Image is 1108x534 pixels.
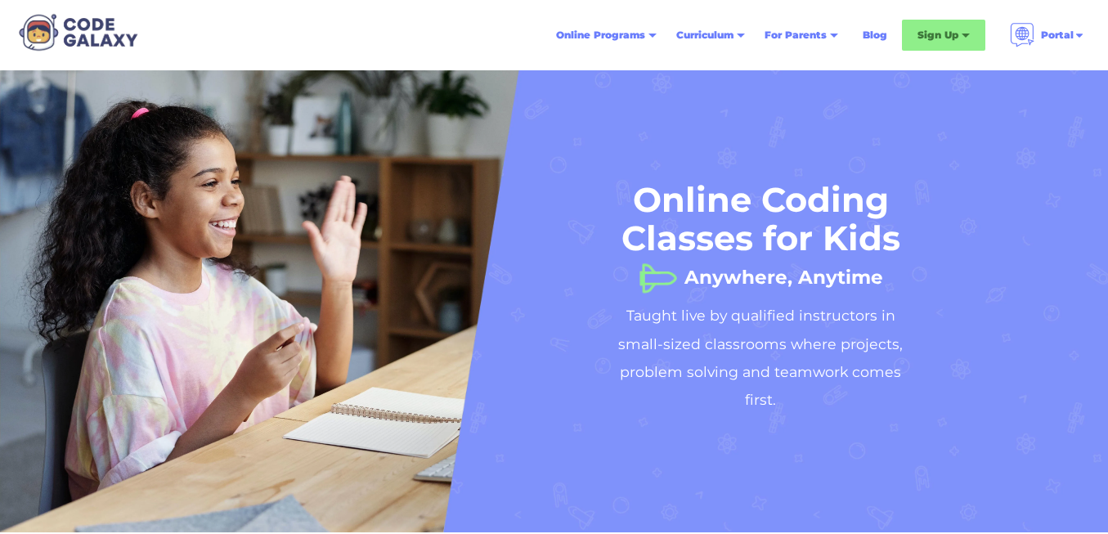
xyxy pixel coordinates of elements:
h2: Taught live by qualified instructors in small-sized classrooms where projects, problem solving an... [605,302,916,415]
div: Portal [1041,27,1074,43]
div: Curriculum [676,27,733,43]
h1: Anywhere, Anytime [684,261,883,277]
div: Online Programs [556,27,645,43]
a: Blog [853,20,897,50]
div: Sign Up [917,27,958,43]
h1: Online Coding Classes for Kids [605,181,916,258]
div: For Parents [765,27,827,43]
